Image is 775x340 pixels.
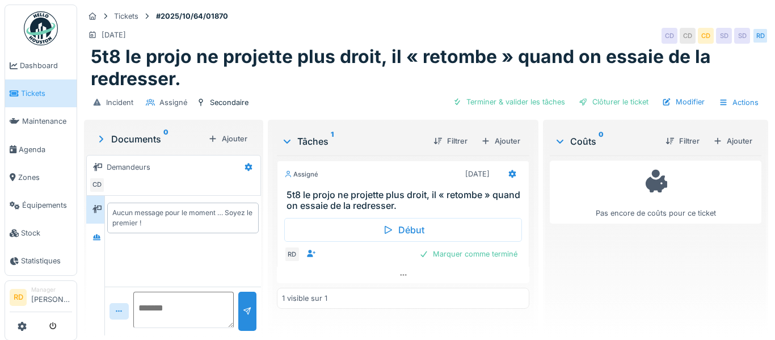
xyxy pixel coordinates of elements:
span: Équipements [22,200,72,211]
div: Pas encore de coûts pour ce ticket [557,166,754,219]
div: Coûts [554,135,656,148]
div: CD [680,28,696,44]
a: Équipements [5,191,77,219]
a: Dashboard [5,52,77,79]
div: Clôturer le ticket [574,94,653,110]
div: RD [284,246,300,262]
sup: 1 [331,135,334,148]
div: Actions [714,94,764,111]
div: SD [734,28,750,44]
span: Agenda [19,144,72,155]
div: Secondaire [210,97,248,108]
div: CD [698,28,714,44]
div: CD [662,28,677,44]
div: Tickets [114,11,138,22]
a: Zones [5,163,77,191]
a: Statistiques [5,247,77,275]
h3: 5t8 le projo ne projette plus droit, il « retombe » quand on essaie de la redresser. [287,190,525,211]
li: [PERSON_NAME] [31,286,72,310]
h1: 5t8 le projo ne projette plus droit, il « retombe » quand on essaie de la redresser. [91,46,761,90]
div: Filtrer [429,133,472,149]
div: Ajouter [709,133,757,149]
div: RD [752,28,768,44]
a: Agenda [5,136,77,163]
div: Terminer & valider les tâches [448,94,570,110]
div: Manager [31,286,72,294]
div: [DATE] [465,169,490,179]
div: Ajouter [204,131,252,146]
div: 1 visible sur 1 [282,293,327,304]
strong: #2025/10/64/01870 [151,11,233,22]
li: RD [10,289,27,306]
div: Ajouter [477,133,525,149]
div: Demandeurs [107,162,150,173]
div: Tâches [281,135,425,148]
div: Incident [106,97,133,108]
sup: 0 [163,132,169,146]
a: Tickets [5,79,77,107]
span: Maintenance [22,116,72,127]
span: Stock [21,228,72,238]
span: Dashboard [20,60,72,71]
div: Marquer comme terminé [415,246,522,262]
a: Stock [5,219,77,247]
div: Filtrer [661,133,704,149]
div: [DATE] [102,30,126,40]
span: Zones [18,172,72,183]
a: RD Manager[PERSON_NAME] [10,286,72,313]
div: Documents [95,132,204,146]
sup: 0 [599,135,604,148]
div: Modifier [658,94,709,110]
img: Badge_color-CXgf-gQk.svg [24,11,58,45]
div: Début [284,218,523,242]
span: Statistiques [21,255,72,266]
div: SD [716,28,732,44]
div: Assigné [284,170,318,179]
div: Assigné [159,97,187,108]
div: Aucun message pour le moment … Soyez le premier ! [112,208,254,228]
a: Maintenance [5,107,77,135]
div: CD [89,177,105,193]
span: Tickets [21,88,72,99]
